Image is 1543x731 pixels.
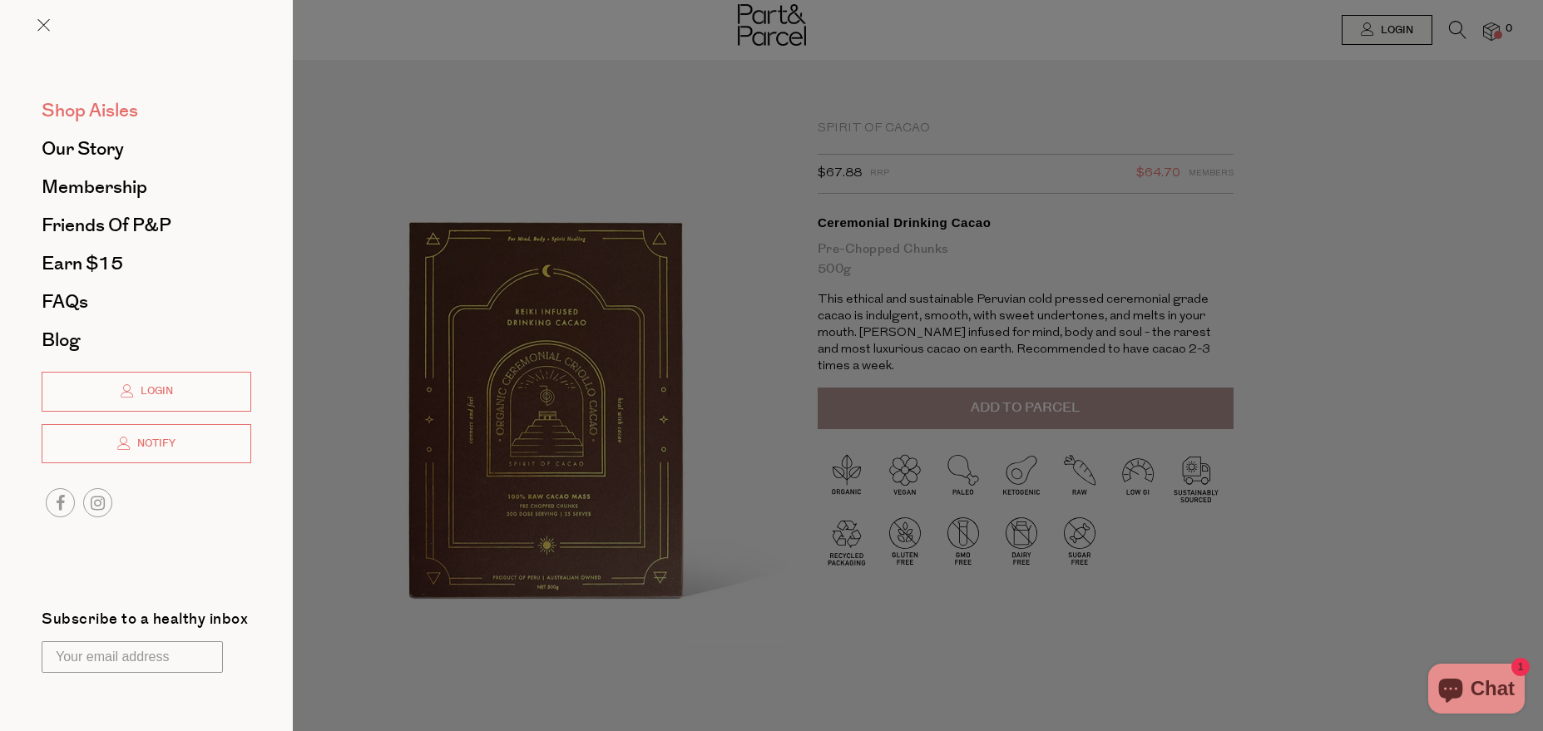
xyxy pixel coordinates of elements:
[42,641,223,673] input: Your email address
[42,289,88,315] span: FAQs
[136,384,173,398] span: Login
[42,612,248,633] label: Subscribe to a healthy inbox
[1423,664,1530,718] inbox-online-store-chat: Shopify online store chat
[133,437,176,451] span: Notify
[42,140,251,158] a: Our Story
[42,254,251,273] a: Earn $15
[42,293,251,311] a: FAQs
[42,178,251,196] a: Membership
[42,327,80,353] span: Blog
[42,212,171,239] span: Friends of P&P
[42,97,138,124] span: Shop Aisles
[42,101,251,120] a: Shop Aisles
[42,216,251,235] a: Friends of P&P
[42,136,124,162] span: Our Story
[42,174,147,200] span: Membership
[42,250,123,277] span: Earn $15
[42,372,251,412] a: Login
[42,331,251,349] a: Blog
[42,424,251,464] a: Notify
